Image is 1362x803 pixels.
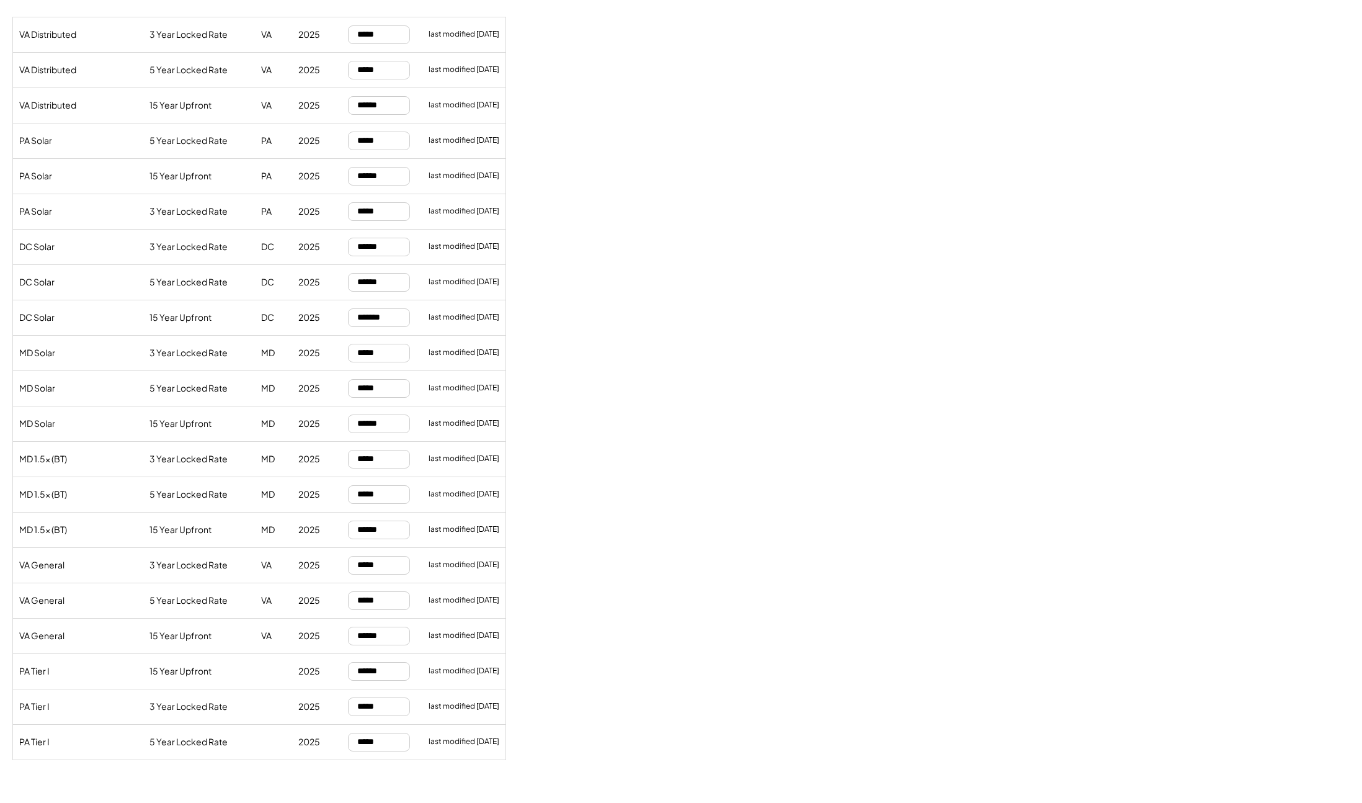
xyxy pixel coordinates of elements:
[298,453,329,465] div: 2025
[149,594,243,607] div: 5 Year Locked Rate
[429,595,499,606] div: last modified [DATE]
[149,559,243,572] div: 3 Year Locked Rate
[261,453,280,465] div: MD
[429,560,499,570] div: last modified [DATE]
[149,736,243,748] div: 5 Year Locked Rate
[298,382,329,395] div: 2025
[19,347,131,359] div: MD Solar
[149,276,243,289] div: 5 Year Locked Rate
[19,701,131,713] div: PA Tier I
[298,29,329,41] div: 2025
[429,135,499,146] div: last modified [DATE]
[261,205,280,218] div: PA
[298,170,329,182] div: 2025
[298,418,329,430] div: 2025
[298,64,329,76] div: 2025
[149,630,243,642] div: 15 Year Upfront
[298,135,329,147] div: 2025
[298,559,329,572] div: 2025
[261,559,280,572] div: VA
[19,241,131,253] div: DC Solar
[261,170,280,182] div: PA
[261,29,280,41] div: VA
[19,29,131,41] div: VA Distributed
[261,630,280,642] div: VA
[149,701,243,713] div: 3 Year Locked Rate
[298,276,329,289] div: 2025
[429,737,499,747] div: last modified [DATE]
[149,29,243,41] div: 3 Year Locked Rate
[19,99,131,112] div: VA Distributed
[19,276,131,289] div: DC Solar
[429,666,499,676] div: last modified [DATE]
[429,206,499,217] div: last modified [DATE]
[261,99,280,112] div: VA
[429,348,499,358] div: last modified [DATE]
[298,347,329,359] div: 2025
[298,630,329,642] div: 2025
[19,736,131,748] div: PA Tier I
[298,701,329,713] div: 2025
[429,241,499,252] div: last modified [DATE]
[261,382,280,395] div: MD
[149,135,243,147] div: 5 Year Locked Rate
[429,29,499,40] div: last modified [DATE]
[429,277,499,287] div: last modified [DATE]
[261,347,280,359] div: MD
[149,64,243,76] div: 5 Year Locked Rate
[149,347,243,359] div: 3 Year Locked Rate
[19,630,131,642] div: VA General
[298,524,329,536] div: 2025
[429,383,499,393] div: last modified [DATE]
[149,382,243,395] div: 5 Year Locked Rate
[298,488,329,501] div: 2025
[261,135,280,147] div: PA
[19,488,131,501] div: MD 1.5x (BT)
[149,312,243,324] div: 15 Year Upfront
[19,594,131,607] div: VA General
[429,65,499,75] div: last modified [DATE]
[261,524,280,536] div: MD
[19,418,131,430] div: MD Solar
[298,241,329,253] div: 2025
[149,524,243,536] div: 15 Year Upfront
[261,312,280,324] div: DC
[19,382,131,395] div: MD Solar
[429,701,499,712] div: last modified [DATE]
[429,312,499,323] div: last modified [DATE]
[149,205,243,218] div: 3 Year Locked Rate
[298,99,329,112] div: 2025
[298,205,329,218] div: 2025
[429,524,499,535] div: last modified [DATE]
[149,99,243,112] div: 15 Year Upfront
[261,594,280,607] div: VA
[429,454,499,464] div: last modified [DATE]
[149,170,243,182] div: 15 Year Upfront
[429,489,499,500] div: last modified [DATE]
[19,312,131,324] div: DC Solar
[149,453,243,465] div: 3 Year Locked Rate
[261,241,280,253] div: DC
[429,100,499,110] div: last modified [DATE]
[149,488,243,501] div: 5 Year Locked Rate
[261,276,280,289] div: DC
[429,171,499,181] div: last modified [DATE]
[19,559,131,572] div: VA General
[149,241,243,253] div: 3 Year Locked Rate
[298,665,329,678] div: 2025
[19,170,131,182] div: PA Solar
[261,418,280,430] div: MD
[19,524,131,536] div: MD 1.5x (BT)
[298,594,329,607] div: 2025
[261,64,280,76] div: VA
[298,736,329,748] div: 2025
[149,665,243,678] div: 15 Year Upfront
[19,135,131,147] div: PA Solar
[19,453,131,465] div: MD 1.5x (BT)
[149,418,243,430] div: 15 Year Upfront
[429,418,499,429] div: last modified [DATE]
[298,312,329,324] div: 2025
[19,665,131,678] div: PA Tier I
[261,488,280,501] div: MD
[19,205,131,218] div: PA Solar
